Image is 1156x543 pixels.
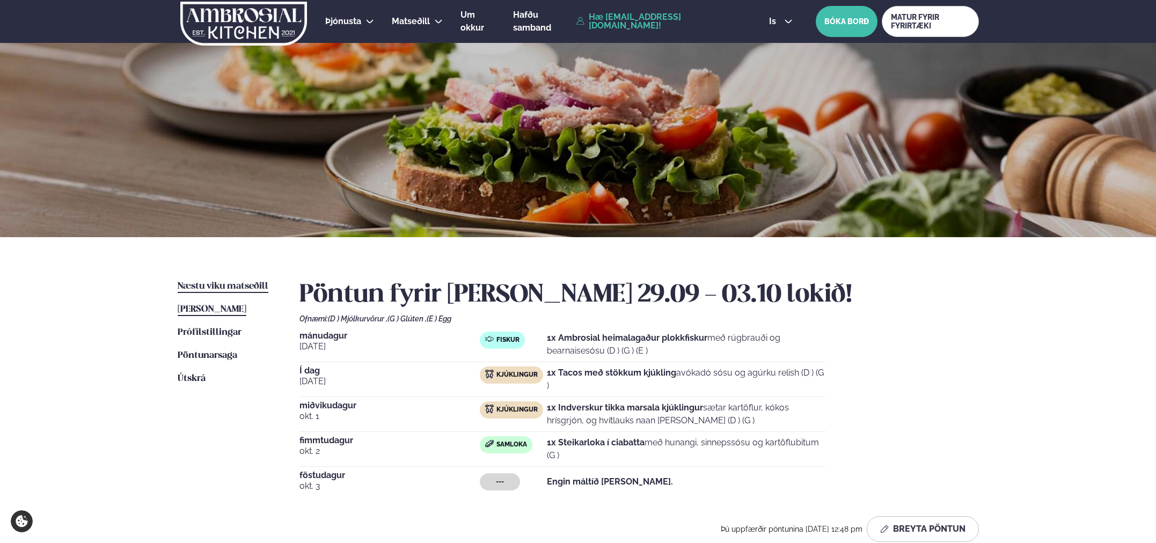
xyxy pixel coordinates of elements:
[178,349,237,362] a: Pöntunarsaga
[496,336,520,344] span: Fiskur
[547,333,707,343] strong: 1x Ambrosial heimalagaður plokkfiskur
[392,15,430,28] a: Matseðill
[11,510,33,532] a: Cookie settings
[299,332,480,340] span: mánudagur
[547,368,676,378] strong: 1x Tacos með stökkum kjúkling
[547,476,673,487] strong: Engin máltíð [PERSON_NAME].
[178,372,206,385] a: Útskrá
[460,10,484,33] span: Um okkur
[299,445,480,458] span: okt. 2
[299,366,480,375] span: Í dag
[387,314,427,323] span: (G ) Glúten ,
[769,17,779,26] span: is
[485,440,494,447] img: sandwich-new-16px.svg
[325,15,361,28] a: Þjónusta
[299,480,480,493] span: okt. 3
[178,326,242,339] a: Prófílstillingar
[721,525,862,533] span: Þú uppfærðir pöntunina [DATE] 12:48 pm
[496,371,538,379] span: Kjúklingur
[485,405,494,413] img: chicken.svg
[882,6,979,37] a: MATUR FYRIR FYRIRTÆKI
[513,9,570,34] a: Hafðu samband
[427,314,451,323] span: (E ) Egg
[328,314,387,323] span: (D ) Mjólkurvörur ,
[496,406,538,414] span: Kjúklingur
[485,370,494,378] img: chicken.svg
[547,401,825,427] p: sætar kartöflur, kókos hrísgrjón, og hvítlauks naan [PERSON_NAME] (D ) (G )
[513,10,551,33] span: Hafðu samband
[299,340,480,353] span: [DATE]
[547,437,645,447] strong: 1x Steikarloka í ciabatta
[178,303,246,316] a: [PERSON_NAME]
[867,516,979,542] button: Breyta Pöntun
[392,16,430,26] span: Matseðill
[299,436,480,445] span: fimmtudagur
[485,335,494,343] img: fish.svg
[178,280,268,293] a: Næstu viku matseðill
[576,13,745,30] a: Hæ [EMAIL_ADDRESS][DOMAIN_NAME]!
[816,6,877,37] button: BÓKA BORÐ
[496,441,527,449] span: Samloka
[178,305,246,314] span: [PERSON_NAME]
[299,471,480,480] span: föstudagur
[178,282,268,291] span: Næstu viku matseðill
[496,478,504,486] span: ---
[178,374,206,383] span: Útskrá
[299,410,480,423] span: okt. 1
[299,401,480,410] span: miðvikudagur
[325,16,361,26] span: Þjónusta
[178,351,237,360] span: Pöntunarsaga
[178,328,242,337] span: Prófílstillingar
[547,402,703,413] strong: 1x Indverskur tikka marsala kjúklingur
[547,436,825,462] p: með hunangi, sinnepssósu og kartöflubitum (G )
[547,366,825,392] p: avókadó sósu og agúrku relish (D ) (G )
[299,314,979,323] div: Ofnæmi:
[299,375,480,388] span: [DATE]
[760,17,801,26] button: is
[547,332,825,357] p: með rúgbrauði og bearnaisesósu (D ) (G ) (E )
[299,280,979,310] h2: Pöntun fyrir [PERSON_NAME] 29.09 - 03.10 lokið!
[180,2,308,46] img: logo
[460,9,496,34] a: Um okkur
